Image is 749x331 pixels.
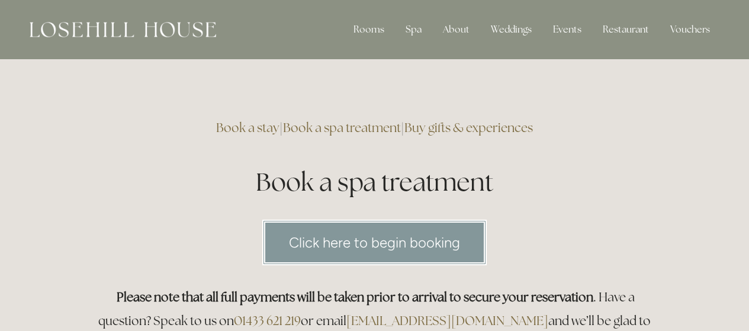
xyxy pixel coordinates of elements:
a: Click here to begin booking [262,220,487,265]
div: Spa [396,18,431,41]
h3: | | [92,116,658,140]
div: Weddings [481,18,541,41]
strong: Please note that all full payments will be taken prior to arrival to secure your reservation [117,289,593,305]
div: Restaurant [593,18,658,41]
div: Events [544,18,591,41]
a: Vouchers [661,18,719,41]
div: About [433,18,479,41]
h1: Book a spa treatment [92,165,658,200]
a: Book a spa treatment [283,120,401,136]
a: Book a stay [216,120,279,136]
img: Losehill House [30,22,216,37]
a: [EMAIL_ADDRESS][DOMAIN_NAME] [346,313,548,329]
div: Rooms [344,18,394,41]
a: Buy gifts & experiences [404,120,533,136]
a: 01433 621 219 [234,313,301,329]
